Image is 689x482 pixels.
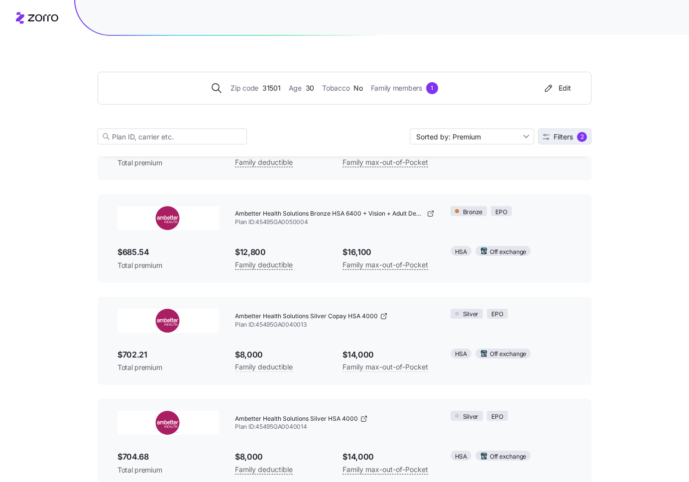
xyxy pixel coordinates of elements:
[554,133,573,140] span: Filters
[463,208,483,217] span: Bronze
[353,83,362,94] span: No
[455,350,467,359] span: HSA
[235,156,293,168] span: Family deductible
[235,259,293,271] span: Family deductible
[98,128,247,144] input: Plan ID, carrier etc.
[230,83,258,94] span: Zip code
[262,83,281,94] span: 31501
[343,361,428,373] span: Family max-out-of-Pocket
[577,132,587,142] div: 2
[490,452,526,462] span: Off exchange
[117,411,219,435] img: Ambetter
[117,349,219,361] span: $702.21
[491,310,503,319] span: EPO
[235,312,378,321] span: Ambetter Health Solutions Silver Copay HSA 4000
[343,451,434,463] span: $14,000
[235,246,327,258] span: $12,800
[306,83,314,94] span: 30
[538,128,591,144] button: Filters2
[117,309,219,333] img: Ambetter
[117,206,219,230] img: Ambetter
[371,83,422,94] span: Family members
[455,247,467,257] span: HSA
[235,464,293,476] span: Family deductible
[343,464,428,476] span: Family max-out-of-Pocket
[463,412,479,422] span: Silver
[539,80,575,96] button: Edit
[343,349,434,361] span: $14,000
[322,83,349,94] span: Tobacco
[289,83,302,94] span: Age
[117,465,219,475] span: Total premium
[343,156,428,168] span: Family max-out-of-Pocket
[495,208,507,217] span: EPO
[235,423,435,431] span: Plan ID: 45495GA0040014
[117,246,219,258] span: $685.54
[455,452,467,462] span: HSA
[235,415,358,423] span: Ambetter Health Solutions Silver HSA 4000
[117,451,219,463] span: $704.68
[463,310,479,319] span: Silver
[117,362,219,372] span: Total premium
[410,128,534,144] input: Sort by
[343,246,434,258] span: $16,100
[426,82,438,94] div: 1
[490,350,526,359] span: Off exchange
[490,247,526,257] span: Off exchange
[117,158,219,168] span: Total premium
[235,210,425,218] span: Ambetter Health Solutions Bronze HSA 6400 + Vision + Adult Dental
[543,83,571,93] div: Edit
[235,349,327,361] span: $8,000
[235,451,327,463] span: $8,000
[343,259,428,271] span: Family max-out-of-Pocket
[117,260,219,270] span: Total premium
[491,412,503,422] span: EPO
[235,321,435,329] span: Plan ID: 45495GA0040013
[235,361,293,373] span: Family deductible
[235,218,435,227] span: Plan ID: 45495GA0050004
